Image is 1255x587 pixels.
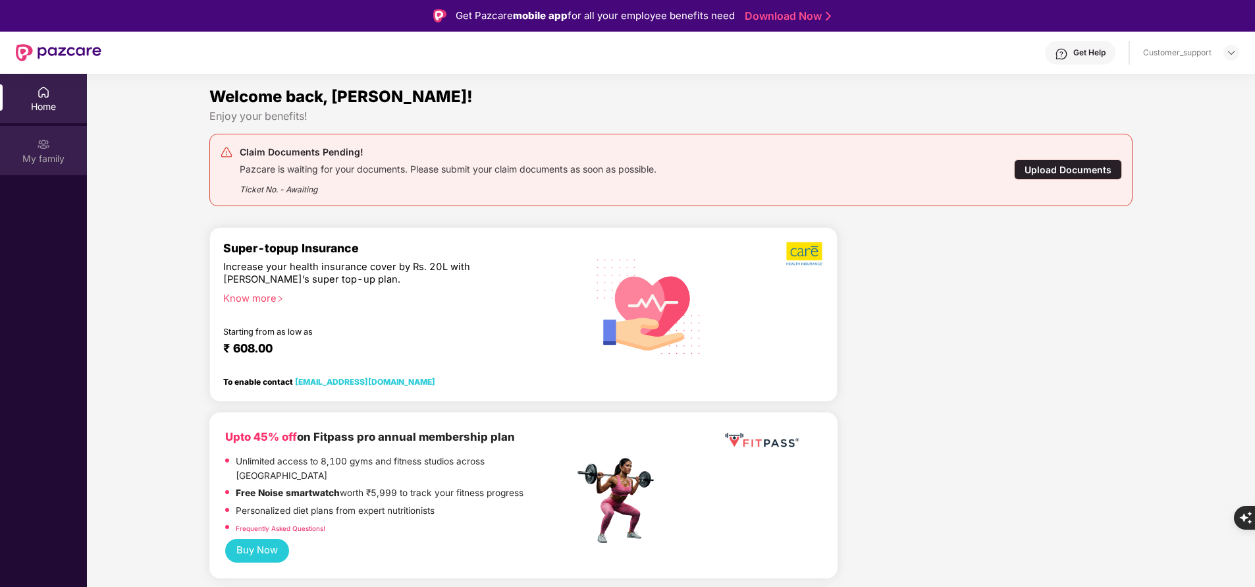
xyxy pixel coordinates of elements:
img: svg+xml;base64,PHN2ZyBpZD0iRHJvcGRvd24tMzJ4MzIiIHhtbG5zPSJodHRwOi8vd3d3LnczLm9yZy8yMDAwL3N2ZyIgd2... [1226,47,1237,58]
button: Buy Now [225,539,288,563]
img: b5dec4f62d2307b9de63beb79f102df3.png [786,241,824,266]
a: Download Now [745,9,827,23]
strong: Free Noise smartwatch [236,488,340,498]
img: svg+xml;base64,PHN2ZyBpZD0iSG9tZSIgeG1sbnM9Imh0dHA6Ly93d3cudzMub3JnLzIwMDAvc3ZnIiB3aWR0aD0iMjAiIG... [37,86,50,99]
img: svg+xml;base64,PHN2ZyB4bWxucz0iaHR0cDovL3d3dy53My5vcmcvMjAwMC9zdmciIHhtbG5zOnhsaW5rPSJodHRwOi8vd3... [586,242,712,370]
a: [EMAIL_ADDRESS][DOMAIN_NAME] [295,377,435,387]
div: Upload Documents [1014,159,1122,180]
img: svg+xml;base64,PHN2ZyBpZD0iSGVscC0zMngzMiIgeG1sbnM9Imh0dHA6Ly93d3cudzMub3JnLzIwMDAvc3ZnIiB3aWR0aD... [1055,47,1068,61]
b: on Fitpass pro annual membership plan [225,430,515,443]
div: Claim Documents Pending! [240,144,656,160]
img: New Pazcare Logo [16,44,101,61]
a: Frequently Asked Questions! [236,524,325,532]
div: Increase your health insurance cover by Rs. 20L with [PERSON_NAME]’s super top-up plan. [223,261,517,287]
div: ₹ 608.00 [223,341,560,357]
div: Enjoy your benefits! [209,109,1132,123]
span: right [277,295,284,302]
div: Ticket No. - Awaiting [240,175,656,196]
p: worth ₹5,999 to track your fitness progress [236,486,523,501]
strong: mobile app [513,9,568,22]
img: Logo [433,9,446,22]
img: Stroke [826,9,831,23]
div: Get Pazcare for all your employee benefits need [456,8,735,24]
p: Unlimited access to 8,100 gyms and fitness studios across [GEOGRAPHIC_DATA] [236,455,573,483]
span: Welcome back, [PERSON_NAME]! [209,87,473,106]
div: Customer_support [1143,47,1212,58]
img: svg+xml;base64,PHN2ZyB4bWxucz0iaHR0cDovL3d3dy53My5vcmcvMjAwMC9zdmciIHdpZHRoPSIyNCIgaGVpZ2h0PSIyNC... [220,146,233,159]
div: Get Help [1073,47,1106,58]
p: Personalized diet plans from expert nutritionists [236,504,435,518]
b: Upto 45% off [225,430,297,443]
div: Pazcare is waiting for your documents. Please submit your claim documents as soon as possible. [240,160,656,175]
div: Starting from as low as [223,327,518,336]
img: fppp.png [722,428,801,453]
img: svg+xml;base64,PHN2ZyB3aWR0aD0iMjAiIGhlaWdodD0iMjAiIHZpZXdCb3g9IjAgMCAyMCAyMCIgZmlsbD0ibm9uZSIgeG... [37,138,50,151]
img: fpp.png [574,455,666,547]
div: To enable contact [223,377,435,386]
div: Know more [223,293,566,302]
div: Super-topup Insurance [223,241,574,255]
